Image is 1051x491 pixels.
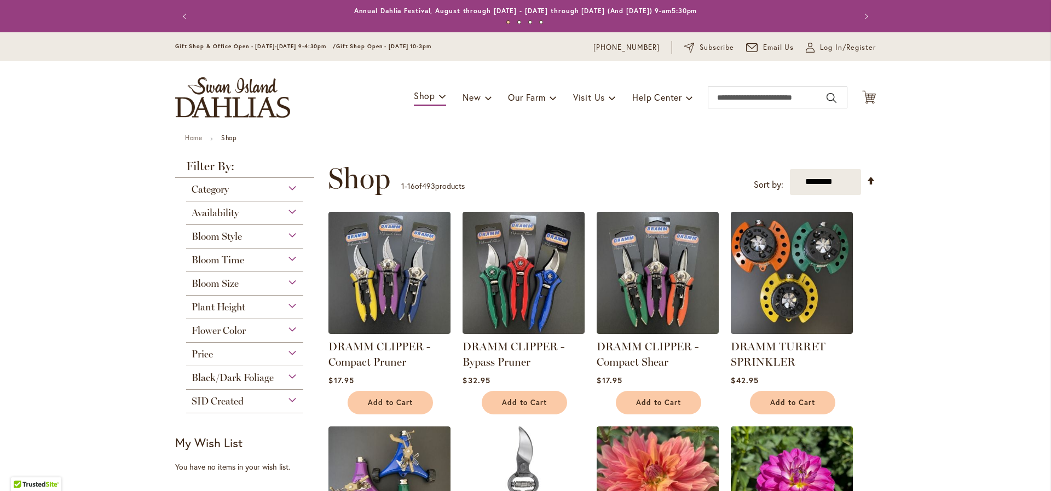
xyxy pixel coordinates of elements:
[175,160,314,178] strong: Filter By:
[336,43,431,50] span: Gift Shop Open - [DATE] 10-3pm
[684,42,734,53] a: Subscribe
[528,20,532,24] button: 3 of 4
[502,398,547,407] span: Add to Cart
[636,398,681,407] span: Add to Cart
[192,301,245,313] span: Plant Height
[192,325,246,337] span: Flower Color
[463,91,481,103] span: New
[328,326,451,336] a: DRAMM CLIPPER - Compact Pruner
[328,340,430,368] a: DRAMM CLIPPER - Compact Pruner
[192,395,244,407] span: SID Created
[482,391,567,414] button: Add to Cart
[593,42,660,53] a: [PHONE_NUMBER]
[328,162,390,195] span: Shop
[597,340,698,368] a: DRAMM CLIPPER - Compact Shear
[597,212,719,334] img: DRAMM CLIPPER - Compact Shear
[616,391,701,414] button: Add to Cart
[763,42,794,53] span: Email Us
[539,20,543,24] button: 4 of 4
[508,91,545,103] span: Our Farm
[175,461,321,472] div: You have no items in your wish list.
[463,375,490,385] span: $32.95
[414,90,435,101] span: Shop
[573,91,605,103] span: Visit Us
[422,181,435,191] span: 493
[407,181,415,191] span: 16
[328,212,451,334] img: DRAMM CLIPPER - Compact Pruner
[506,20,510,24] button: 1 of 4
[463,340,564,368] a: DRAMM CLIPPER - Bypass Pruner
[368,398,413,407] span: Add to Cart
[750,391,835,414] button: Add to Cart
[354,7,697,15] a: Annual Dahlia Festival, August through [DATE] - [DATE] through [DATE] (And [DATE]) 9-am5:30pm
[192,254,244,266] span: Bloom Time
[754,175,783,195] label: Sort by:
[632,91,682,103] span: Help Center
[700,42,734,53] span: Subscribe
[770,398,815,407] span: Add to Cart
[463,326,585,336] a: DRAMM CLIPPER - Bypass Pruner
[192,348,213,360] span: Price
[517,20,521,24] button: 2 of 4
[854,5,876,27] button: Next
[731,326,853,336] a: DRAMM TURRET SPRINKLER
[175,77,290,118] a: store logo
[192,183,229,195] span: Category
[175,43,336,50] span: Gift Shop & Office Open - [DATE]-[DATE] 9-4:30pm /
[731,340,825,368] a: DRAMM TURRET SPRINKLER
[401,177,465,195] p: - of products
[746,42,794,53] a: Email Us
[463,212,585,334] img: DRAMM CLIPPER - Bypass Pruner
[401,181,405,191] span: 1
[328,375,354,385] span: $17.95
[348,391,433,414] button: Add to Cart
[731,375,758,385] span: $42.95
[806,42,876,53] a: Log In/Register
[597,326,719,336] a: DRAMM CLIPPER - Compact Shear
[597,375,622,385] span: $17.95
[175,5,197,27] button: Previous
[185,134,202,142] a: Home
[820,42,876,53] span: Log In/Register
[221,134,236,142] strong: Shop
[192,372,274,384] span: Black/Dark Foliage
[192,207,239,219] span: Availability
[192,278,239,290] span: Bloom Size
[731,212,853,334] img: DRAMM TURRET SPRINKLER
[192,230,242,242] span: Bloom Style
[175,435,242,450] strong: My Wish List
